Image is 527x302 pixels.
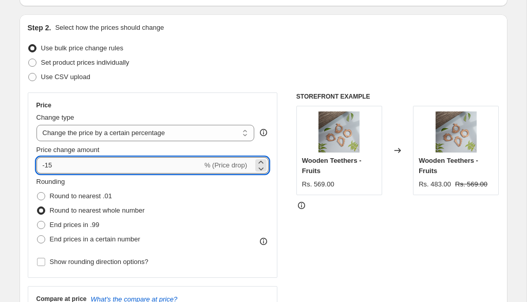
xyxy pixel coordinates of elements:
[419,157,478,175] span: Wooden Teethers - Fruits
[50,221,100,229] span: End prices in .99
[455,179,487,190] strike: Rs. 569.00
[258,127,269,138] div: help
[36,114,74,121] span: Change type
[302,179,334,190] div: Rs. 569.00
[41,59,129,66] span: Set product prices individually
[55,23,164,33] p: Select how the prices should change
[50,192,112,200] span: Round to nearest .01
[50,206,145,214] span: Round to nearest whole number
[36,178,65,185] span: Rounding
[36,146,100,154] span: Price change amount
[296,92,499,101] h6: STOREFRONT EXAMPLE
[436,111,477,153] img: Wooden_Teether_fruits_80x.png
[41,44,123,52] span: Use bulk price change rules
[28,23,51,33] h2: Step 2.
[419,179,451,190] div: Rs. 483.00
[36,157,202,174] input: -15
[318,111,360,153] img: Wooden_Teether_fruits_80x.png
[41,73,90,81] span: Use CSV upload
[302,157,362,175] span: Wooden Teethers - Fruits
[50,258,148,266] span: Show rounding direction options?
[36,101,51,109] h3: Price
[204,161,247,169] span: % (Price drop)
[50,235,140,243] span: End prices in a certain number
